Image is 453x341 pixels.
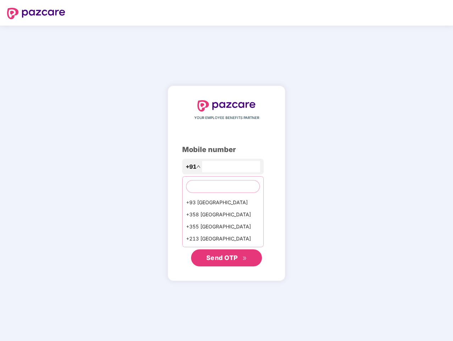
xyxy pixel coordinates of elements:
div: +93 [GEOGRAPHIC_DATA] [183,196,263,209]
div: Mobile number [182,144,271,155]
div: +355 [GEOGRAPHIC_DATA] [183,221,263,233]
div: +358 [GEOGRAPHIC_DATA] [183,209,263,221]
div: +1684 AmericanSamoa [183,245,263,257]
span: +91 [186,162,196,171]
img: logo [7,8,65,19]
span: YOUR EMPLOYEE BENEFITS PARTNER [194,115,259,121]
span: Send OTP [206,254,238,261]
span: up [196,164,201,169]
button: Send OTPdouble-right [191,249,262,266]
div: +213 [GEOGRAPHIC_DATA] [183,233,263,245]
img: logo [197,100,256,112]
span: double-right [242,256,247,261]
